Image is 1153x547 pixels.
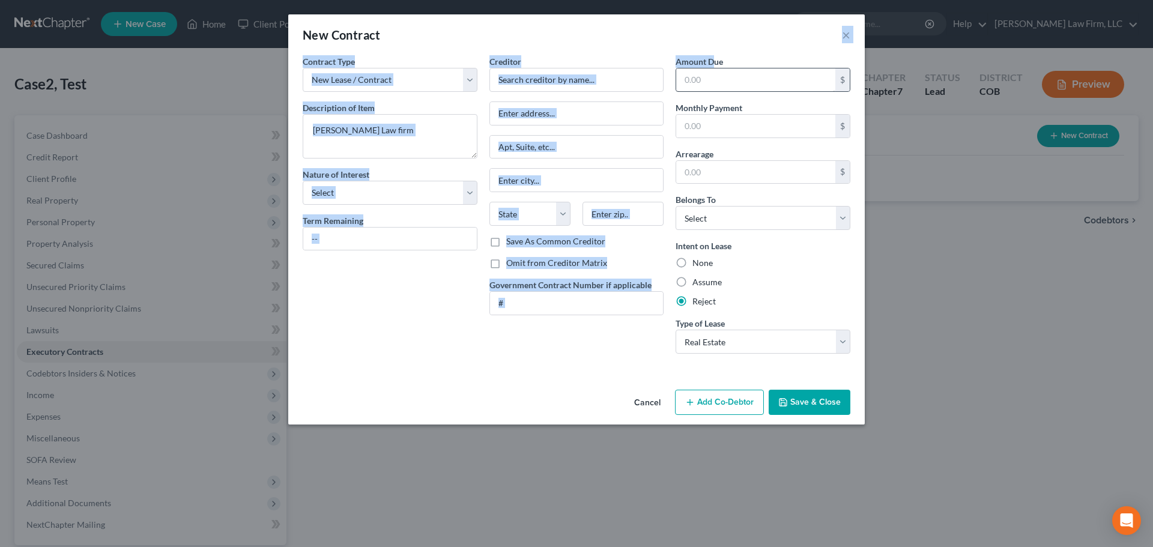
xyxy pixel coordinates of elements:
[769,390,850,415] button: Save & Close
[692,276,722,288] label: Assume
[490,169,664,192] input: Enter city...
[583,202,664,226] input: Enter zip..
[692,257,713,269] label: None
[303,26,381,43] div: New Contract
[303,214,363,227] label: Term Remaining
[676,240,731,252] label: Intent on Lease
[303,168,369,181] label: Nature of Interest
[676,195,716,205] span: Belongs To
[1112,506,1141,535] div: Open Intercom Messenger
[842,28,850,42] button: ×
[303,55,355,68] label: Contract Type
[676,101,742,114] label: Monthly Payment
[676,115,835,138] input: 0.00
[835,68,850,91] div: $
[303,103,375,113] span: Description of Item
[489,68,664,92] input: Search creditor by name...
[676,161,835,184] input: 0.00
[835,161,850,184] div: $
[676,55,723,68] label: Amount Due
[490,292,664,315] input: #
[303,228,477,250] input: --
[835,115,850,138] div: $
[489,56,521,67] span: Creditor
[490,136,664,159] input: Apt, Suite, etc...
[506,235,605,247] label: Save As Common Creditor
[506,257,607,269] label: Omit from Creditor Matrix
[675,390,764,415] button: Add Co-Debtor
[490,102,664,125] input: Enter address...
[489,279,652,291] label: Government Contract Number if applicable
[625,391,670,415] button: Cancel
[676,318,725,328] span: Type of Lease
[676,148,713,160] label: Arrearage
[692,295,716,307] label: Reject
[676,68,835,91] input: 0.00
